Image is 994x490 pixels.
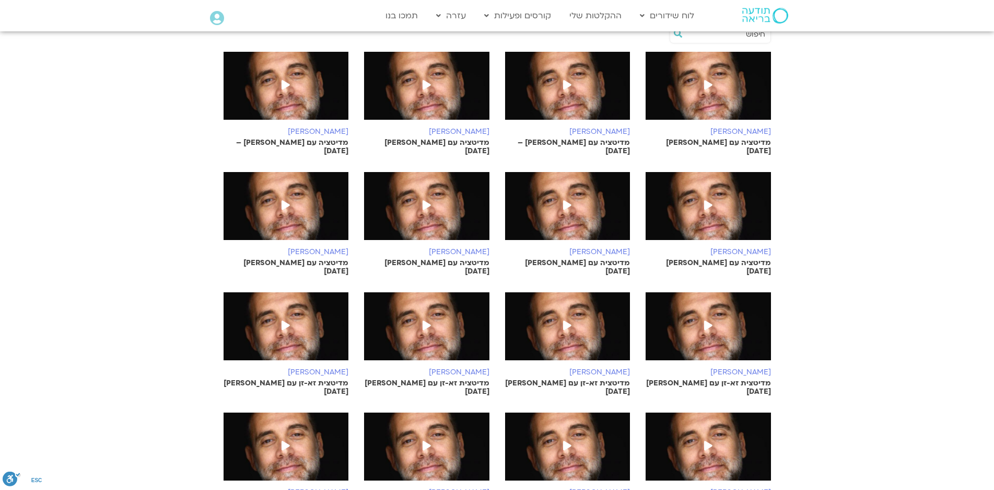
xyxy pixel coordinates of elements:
[224,379,349,396] p: מדיטצית זא-זן עם [PERSON_NAME] [DATE]
[646,139,771,155] p: מדיטציה עם [PERSON_NAME] [DATE]
[224,139,349,155] p: מדיטציה עם [PERSON_NAME] – [DATE]
[364,248,489,256] h6: [PERSON_NAME]
[364,172,489,250] img: %D7%A1%D7%A9%D7%94-%D7%A8%D7%96%D7%A0%D7%99%D7%A7.jpg
[646,248,771,256] h6: [PERSON_NAME]
[505,292,630,396] a: [PERSON_NAME] מדיטצית זא-זן עם [PERSON_NAME] [DATE]
[364,52,489,130] img: %D7%A1%D7%A9%D7%94-%D7%A8%D7%96%D7%A0%D7%99%D7%A7.jpg
[224,248,349,256] h6: [PERSON_NAME]
[646,292,771,371] img: %D7%A1%D7%A9%D7%94-%D7%A8%D7%96%D7%A0%D7%99%D7%A7.jpg
[224,52,349,155] a: [PERSON_NAME] מדיטציה עם [PERSON_NAME] – [DATE]
[646,52,771,130] img: %D7%A1%D7%A9%D7%94-%D7%A8%D7%96%D7%A0%D7%99%D7%A7.jpg
[686,25,765,43] input: חיפוש
[364,52,489,155] a: [PERSON_NAME] מדיטציה עם [PERSON_NAME] [DATE]
[742,8,788,24] img: תודעה בריאה
[505,52,630,155] a: [PERSON_NAME] מדיטציה עם [PERSON_NAME] – [DATE]
[224,128,349,136] h6: [PERSON_NAME]
[505,128,630,136] h6: [PERSON_NAME]
[646,128,771,136] h6: [PERSON_NAME]
[224,292,349,396] a: [PERSON_NAME] מדיטצית זא-זן עם [PERSON_NAME] [DATE]
[364,368,489,377] h6: [PERSON_NAME]
[646,368,771,377] h6: [PERSON_NAME]
[505,368,630,377] h6: [PERSON_NAME]
[364,292,489,371] img: %D7%A1%D7%A9%D7%94-%D7%A8%D7%96%D7%A0%D7%99%D7%A7.jpg
[364,128,489,136] h6: [PERSON_NAME]
[224,172,349,250] img: %D7%A1%D7%A9%D7%94-%D7%A8%D7%96%D7%A0%D7%99%D7%A7.jpg
[505,292,630,371] img: %D7%A1%D7%A9%D7%94-%D7%A8%D7%96%D7%A0%D7%99%D7%A7.jpg
[646,259,771,276] p: מדיטציה עם [PERSON_NAME] [DATE]
[364,259,489,276] p: מדיטציה עם [PERSON_NAME] [DATE]
[505,52,630,130] img: %D7%A1%D7%A9%D7%94-%D7%A8%D7%96%D7%A0%D7%99%D7%A7.jpg
[646,292,771,396] a: [PERSON_NAME] מדיטצית זא-זן עם [PERSON_NAME] [DATE]
[505,139,630,155] p: מדיטציה עם [PERSON_NAME] – [DATE]
[505,259,630,276] p: מדיטציה עם [PERSON_NAME] [DATE]
[224,259,349,276] p: מדיטציה עם [PERSON_NAME] [DATE]
[479,6,556,26] a: קורסים ופעילות
[646,52,771,155] a: [PERSON_NAME] מדיטציה עם [PERSON_NAME] [DATE]
[505,379,630,396] p: מדיטצית זא-זן עם [PERSON_NAME] [DATE]
[224,292,349,371] img: %D7%A1%D7%A9%D7%94-%D7%A8%D7%96%D7%A0%D7%99%D7%A7.jpg
[505,172,630,250] img: %D7%A1%D7%A9%D7%94-%D7%A8%D7%96%D7%A0%D7%99%D7%A7.jpg
[646,172,771,250] img: %D7%A1%D7%A9%D7%94-%D7%A8%D7%96%D7%A0%D7%99%D7%A7.jpg
[364,139,489,155] p: מדיטציה עם [PERSON_NAME] [DATE]
[364,292,489,396] a: [PERSON_NAME] מדיטצית זא-זן עם [PERSON_NAME] [DATE]
[564,6,627,26] a: ההקלטות שלי
[364,172,489,276] a: [PERSON_NAME] מדיטציה עם [PERSON_NAME] [DATE]
[635,6,699,26] a: לוח שידורים
[505,248,630,256] h6: [PERSON_NAME]
[224,52,349,130] img: %D7%A1%D7%A9%D7%94-%D7%A8%D7%96%D7%A0%D7%99%D7%A7.jpg
[505,172,630,276] a: [PERSON_NAME] מדיטציה עם [PERSON_NAME] [DATE]
[224,368,349,377] h6: [PERSON_NAME]
[364,379,489,396] p: מדיטצית זא-זן עם [PERSON_NAME] [DATE]
[224,172,349,276] a: [PERSON_NAME] מדיטציה עם [PERSON_NAME] [DATE]
[431,6,471,26] a: עזרה
[380,6,423,26] a: תמכו בנו
[646,379,771,396] p: מדיטצית זא-זן עם [PERSON_NAME] [DATE]
[646,172,771,276] a: [PERSON_NAME] מדיטציה עם [PERSON_NAME] [DATE]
